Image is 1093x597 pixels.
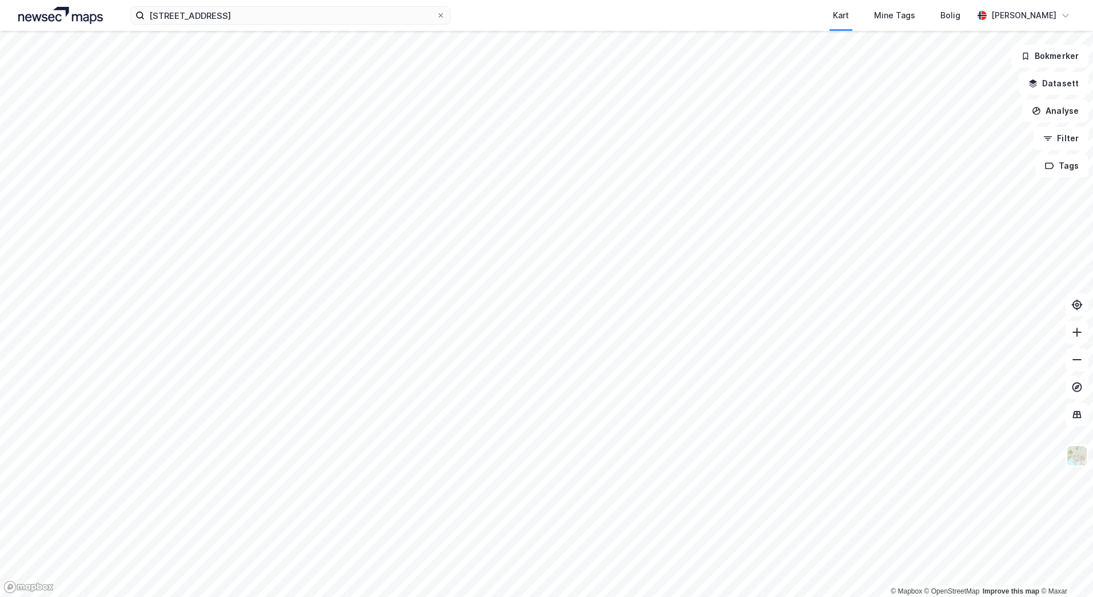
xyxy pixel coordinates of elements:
[1066,445,1088,467] img: Z
[940,9,960,22] div: Bolig
[1034,127,1088,150] button: Filter
[924,587,980,595] a: OpenStreetMap
[891,587,922,595] a: Mapbox
[874,9,915,22] div: Mine Tags
[18,7,103,24] img: logo.a4113a55bc3d86da70a041830d287a7e.svg
[833,9,849,22] div: Kart
[1036,542,1093,597] div: Kontrollprogram for chat
[1019,72,1088,95] button: Datasett
[1011,45,1088,67] button: Bokmerker
[1035,154,1088,177] button: Tags
[983,587,1039,595] a: Improve this map
[1036,542,1093,597] iframe: Chat Widget
[3,580,54,594] a: Mapbox homepage
[145,7,436,24] input: Søk på adresse, matrikkel, gårdeiere, leietakere eller personer
[1022,100,1088,122] button: Analyse
[991,9,1056,22] div: [PERSON_NAME]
